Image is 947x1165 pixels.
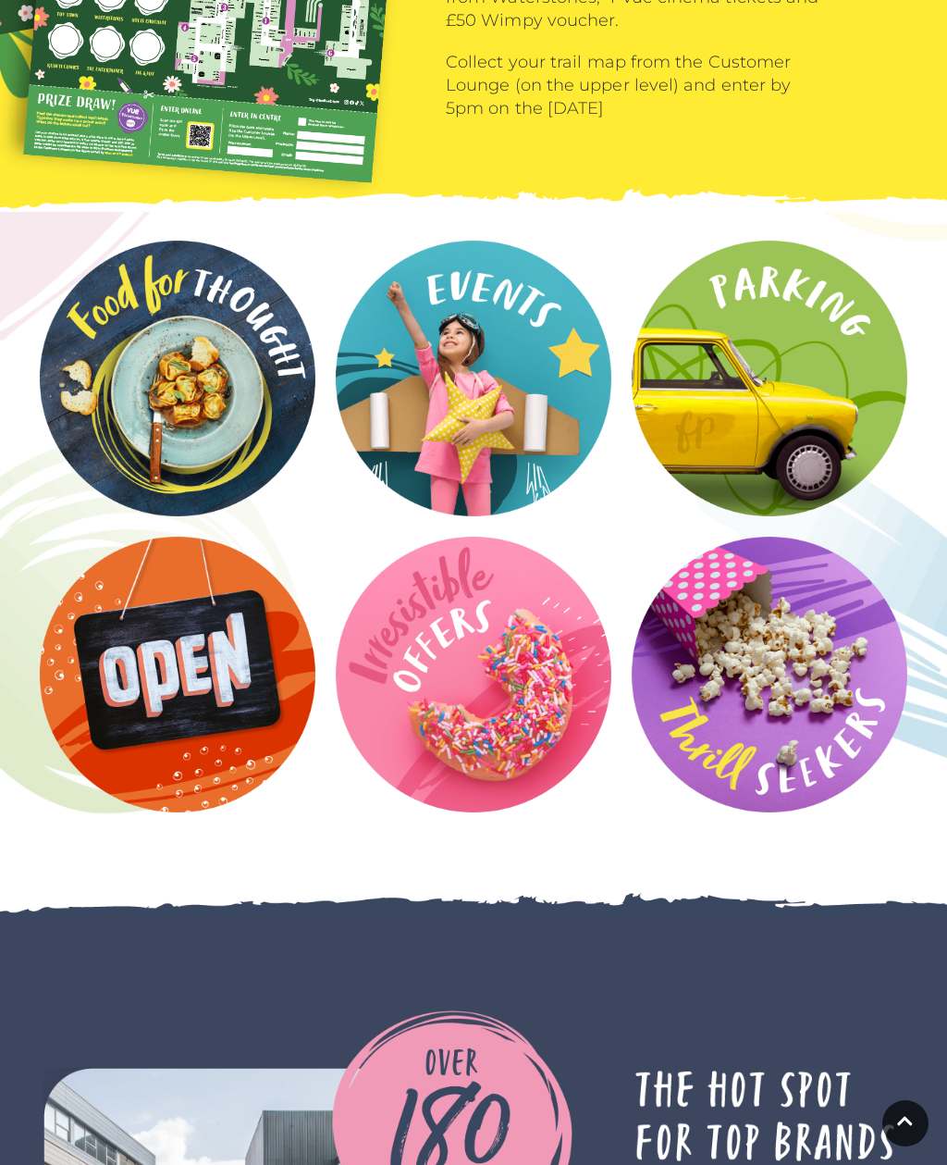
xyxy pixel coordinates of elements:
img: Offers at Festival Place [329,530,618,819]
img: Opening Hours at Festival Place [33,530,322,819]
img: Dining at Festival Place [33,234,322,523]
img: Leisure at Festival Place [625,530,914,819]
img: Parking your Car at Festival Place [625,234,914,523]
p: Collect your trail map from the Customer Lounge (on the upper level) and enter by 5pm on the [DATE] [446,51,825,121]
img: Events at Festival Place [329,234,618,523]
